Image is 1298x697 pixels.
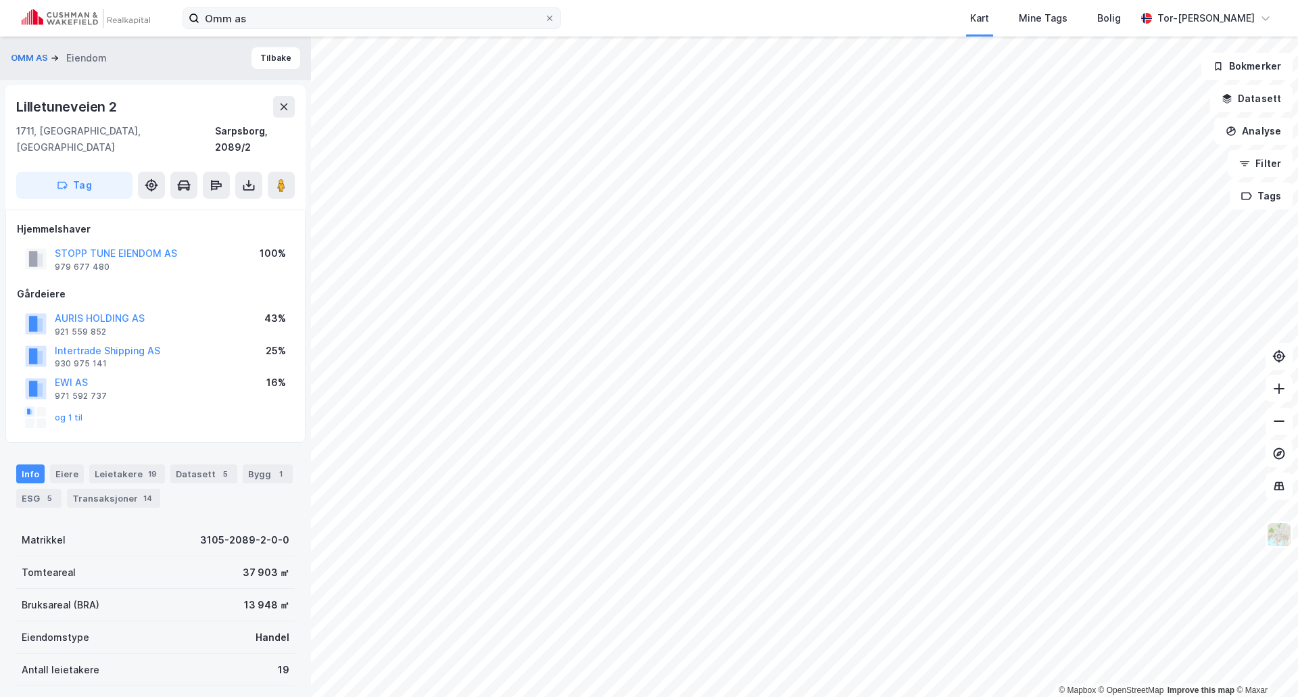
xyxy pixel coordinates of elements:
div: ESG [16,489,62,508]
a: Mapbox [1059,686,1096,695]
div: Eiendom [66,50,107,66]
div: 1711, [GEOGRAPHIC_DATA], [GEOGRAPHIC_DATA] [16,123,215,155]
div: 43% [264,310,286,327]
iframe: Chat Widget [1230,632,1298,697]
div: Datasett [170,464,237,483]
div: Leietakere [89,464,165,483]
div: Kontrollprogram for chat [1230,632,1298,697]
button: Datasett [1210,85,1293,112]
div: 3105-2089-2-0-0 [200,532,289,548]
div: 19 [145,467,160,481]
div: Bygg [243,464,293,483]
div: Sarpsborg, 2089/2 [215,123,295,155]
div: 971 592 737 [55,391,107,402]
div: 5 [43,491,56,505]
div: 14 [141,491,155,505]
div: Eiere [50,464,84,483]
button: Analyse [1214,118,1293,145]
img: cushman-wakefield-realkapital-logo.202ea83816669bd177139c58696a8fa1.svg [22,9,150,28]
div: 979 677 480 [55,262,110,272]
div: Handel [256,629,289,646]
div: Kart [970,10,989,26]
div: 19 [278,662,289,678]
a: OpenStreetMap [1099,686,1164,695]
div: Transaksjoner [67,489,160,508]
div: Hjemmelshaver [17,221,294,237]
div: Lilletuneveien 2 [16,96,120,118]
div: 1 [274,467,287,481]
button: Tilbake [251,47,300,69]
div: 100% [260,245,286,262]
div: 37 903 ㎡ [243,564,289,581]
div: Info [16,464,45,483]
input: Søk på adresse, matrikkel, gårdeiere, leietakere eller personer [199,8,544,28]
div: 930 975 141 [55,358,107,369]
div: 13 948 ㎡ [244,597,289,613]
button: Bokmerker [1201,53,1293,80]
div: Bruksareal (BRA) [22,597,99,613]
div: 921 559 852 [55,327,106,337]
div: 5 [218,467,232,481]
a: Improve this map [1168,686,1234,695]
div: Gårdeiere [17,286,294,302]
div: 16% [266,375,286,391]
div: Mine Tags [1019,10,1067,26]
img: Z [1266,522,1292,548]
button: OMM AS [11,51,51,65]
button: Tags [1230,183,1293,210]
div: Antall leietakere [22,662,99,678]
div: Bolig [1097,10,1121,26]
div: Matrikkel [22,532,66,548]
button: Tag [16,172,133,199]
div: Tomteareal [22,564,76,581]
button: Filter [1228,150,1293,177]
div: Tor-[PERSON_NAME] [1157,10,1255,26]
div: 25% [266,343,286,359]
div: Eiendomstype [22,629,89,646]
